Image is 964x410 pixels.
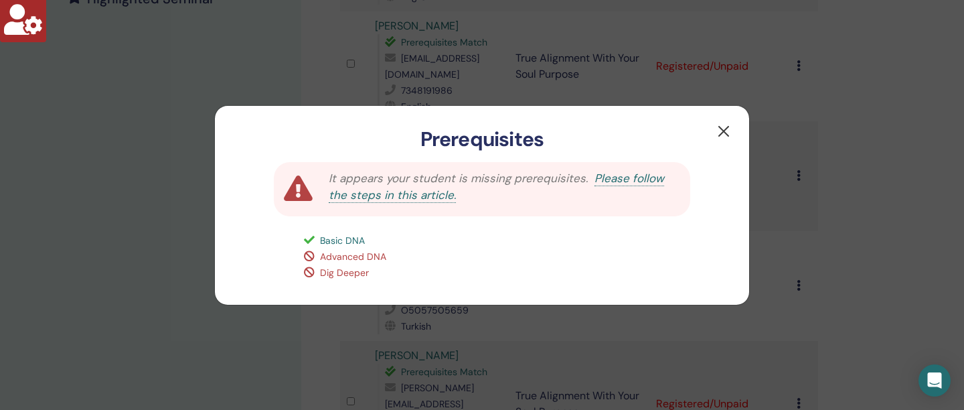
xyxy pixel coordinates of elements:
[320,234,365,247] span: Basic DNA
[918,364,951,397] div: Open Intercom Messenger
[320,251,386,263] span: Advanced DNA
[329,171,588,186] span: It appears your student is missing prerequisites.
[329,171,664,204] a: Please follow the steps in this article.
[236,127,728,151] h3: Prerequisites
[320,267,369,279] span: Dig Deeper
